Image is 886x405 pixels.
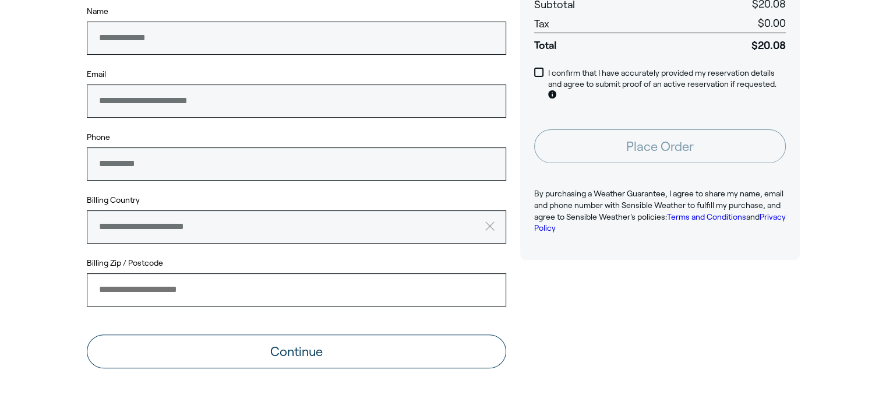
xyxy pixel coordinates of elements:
[688,33,785,52] span: $20.08
[548,68,786,102] p: I confirm that I have accurately provided my reservation details and agree to submit proof of an ...
[482,210,506,243] button: clear value
[87,69,506,80] label: Email
[87,334,506,368] button: Continue
[534,18,549,30] span: Tax
[534,129,786,163] button: Place Order
[758,17,786,29] span: $0.00
[667,212,746,221] a: Terms and Conditions
[87,195,140,206] label: Billing Country
[534,33,689,52] span: Total
[520,279,800,360] iframe: Customer reviews powered by Trustpilot
[87,6,506,17] label: Name
[534,188,786,234] p: By purchasing a Weather Guarantee, I agree to share my name, email and phone number with Sensible...
[87,132,506,143] label: Phone
[87,258,506,269] label: Billing Zip / Postcode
